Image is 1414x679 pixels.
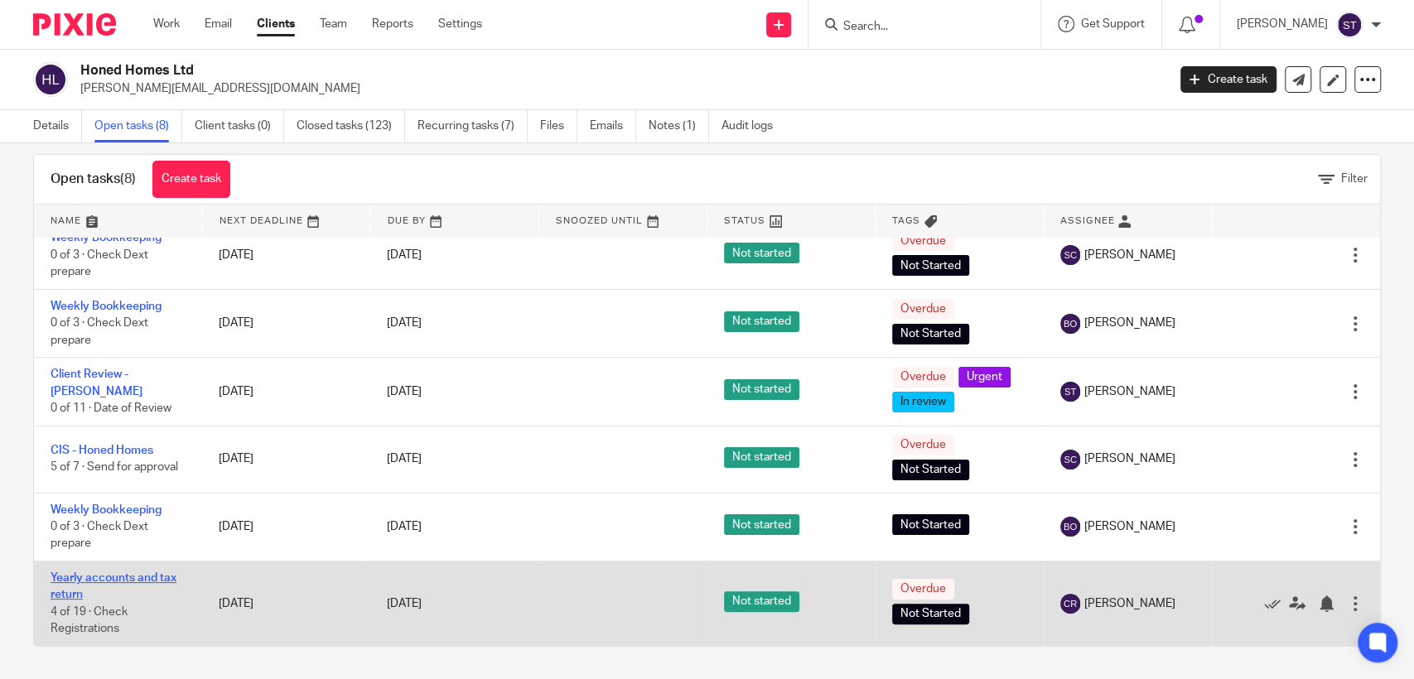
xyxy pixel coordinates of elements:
img: svg%3E [1060,382,1080,402]
span: In review [892,392,954,412]
a: Email [205,16,232,32]
span: Not started [724,379,799,400]
a: Recurring tasks (7) [417,110,528,142]
span: Overdue [892,367,954,388]
a: Open tasks (8) [94,110,182,142]
span: Overdue [892,435,954,455]
span: [PERSON_NAME] [1084,450,1175,467]
span: [DATE] [387,318,422,330]
span: 5 of 7 · Send for approval [51,462,178,474]
span: Urgent [958,367,1011,388]
span: Not started [724,311,799,332]
a: Clients [257,16,295,32]
td: [DATE] [202,289,370,357]
img: svg%3E [1336,12,1363,38]
input: Search [842,20,991,35]
img: svg%3E [1060,245,1080,265]
span: Not Started [892,324,969,344]
span: [PERSON_NAME] [1084,247,1175,263]
a: Team [320,16,347,32]
span: [PERSON_NAME] [1084,595,1175,612]
span: [DATE] [387,249,422,261]
span: Not Started [892,514,969,535]
span: [DATE] [387,521,422,532]
span: Overdue [892,230,954,251]
a: Emails [590,110,636,142]
img: svg%3E [1060,450,1080,470]
a: Files [540,110,577,142]
span: Overdue [892,299,954,320]
img: svg%3E [1060,314,1080,334]
span: Not started [724,591,799,612]
span: Snoozed Until [556,216,643,225]
img: Pixie [33,13,116,36]
a: Audit logs [721,110,785,142]
span: Not Started [892,604,969,624]
a: Work [153,16,180,32]
span: 0 of 3 · Check Dext prepare [51,249,148,278]
td: [DATE] [202,561,370,646]
td: [DATE] [202,358,370,426]
img: svg%3E [33,62,68,97]
h1: Open tasks [51,171,136,188]
span: (8) [120,172,136,185]
span: [DATE] [387,454,422,465]
span: Not started [724,243,799,263]
a: Weekly Bookkeeping [51,301,162,312]
span: [PERSON_NAME] [1084,518,1175,535]
span: Not started [724,447,799,468]
span: Filter [1341,173,1368,185]
a: Settings [438,16,482,32]
a: Weekly Bookkeeping [51,232,162,243]
a: CIS - Honed Homes [51,445,153,456]
a: Yearly accounts and tax return [51,572,176,600]
a: Create task [1180,66,1276,93]
span: [DATE] [387,386,422,397]
a: Client tasks (0) [195,110,284,142]
a: Details [33,110,82,142]
a: Create task [152,161,230,198]
span: 4 of 19 · Check Registrations [51,606,128,635]
h2: Honed Homes Ltd [80,62,940,79]
img: svg%3E [1060,594,1080,614]
span: Not Started [892,255,969,276]
p: [PERSON_NAME] [1237,16,1328,32]
span: [DATE] [387,598,422,609]
span: 0 of 11 · Date of Review [51,402,171,414]
span: Not Started [892,460,969,480]
a: Reports [372,16,413,32]
span: Not started [724,514,799,535]
a: Mark as done [1264,595,1289,612]
span: Overdue [892,579,954,600]
a: Client Review - [PERSON_NAME] [51,368,142,397]
span: 0 of 3 · Check Dext prepare [51,521,148,550]
a: Weekly Bookkeeping [51,504,162,516]
span: Get Support [1081,18,1145,30]
a: Closed tasks (123) [297,110,405,142]
span: [PERSON_NAME] [1084,383,1175,400]
span: [PERSON_NAME] [1084,315,1175,331]
p: [PERSON_NAME][EMAIL_ADDRESS][DOMAIN_NAME] [80,80,1156,97]
span: Status [724,216,765,225]
td: [DATE] [202,426,370,493]
a: Notes (1) [649,110,709,142]
span: Tags [892,216,920,225]
td: [DATE] [202,221,370,289]
img: svg%3E [1060,517,1080,537]
span: 0 of 3 · Check Dext prepare [51,317,148,346]
td: [DATE] [202,493,370,561]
